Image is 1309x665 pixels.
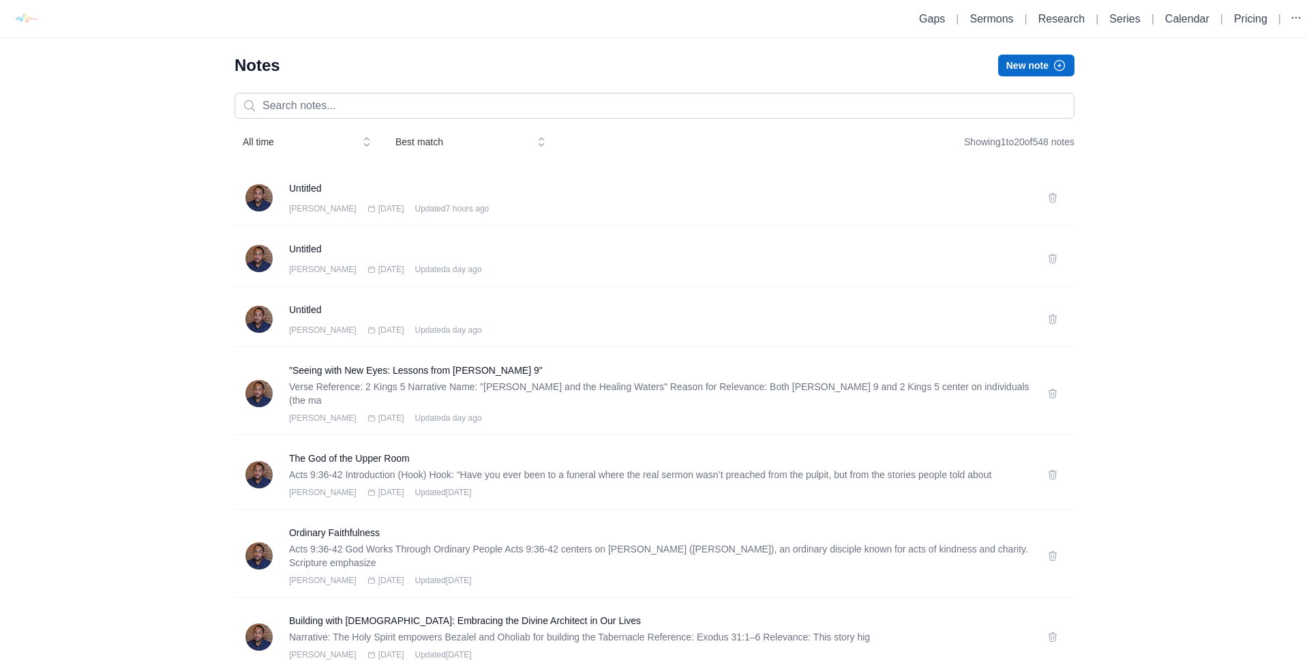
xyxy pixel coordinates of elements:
[1019,11,1033,27] li: |
[235,130,379,154] button: All time
[289,242,1031,256] a: Untitled
[1090,11,1104,27] li: |
[289,649,357,660] span: [PERSON_NAME]
[415,487,471,498] span: Updated [DATE]
[415,264,481,275] span: Updated a day ago
[245,306,273,333] img: Phillip Burch
[289,181,1031,195] a: Untitled
[378,325,404,336] span: [DATE]
[415,413,481,424] span: Updated a day ago
[245,542,273,570] img: Phillip Burch
[243,135,352,149] span: All time
[919,13,945,25] a: Gaps
[289,380,1031,407] p: Verse Reference: 2 Kings 5 Narrative Name: "[PERSON_NAME] and the Healing Waters" Reason for Rele...
[235,93,1074,119] input: Search notes...
[1273,11,1287,27] li: |
[378,649,404,660] span: [DATE]
[289,614,1031,627] a: Building with [DEMOGRAPHIC_DATA]: Embracing the Divine Architect in Our Lives
[378,264,404,275] span: [DATE]
[415,325,481,336] span: Updated a day ago
[289,575,357,586] span: [PERSON_NAME]
[245,461,273,488] img: Phillip Burch
[245,623,273,651] img: Phillip Burch
[395,135,526,149] span: Best match
[1165,13,1209,25] a: Calendar
[970,13,1014,25] a: Sermons
[289,264,357,275] span: [PERSON_NAME]
[245,380,273,407] img: Phillip Burch
[1215,11,1229,27] li: |
[245,245,273,272] img: Phillip Burch
[415,203,489,214] span: Updated 7 hours ago
[235,55,280,76] h1: Notes
[289,203,357,214] span: [PERSON_NAME]
[378,487,404,498] span: [DATE]
[289,325,357,336] span: [PERSON_NAME]
[415,575,471,586] span: Updated [DATE]
[289,413,357,424] span: [PERSON_NAME]
[378,575,404,586] span: [DATE]
[378,413,404,424] span: [DATE]
[1234,13,1267,25] a: Pricing
[950,11,964,27] li: |
[998,55,1074,76] button: New note
[1038,13,1085,25] a: Research
[10,3,41,34] img: logo
[1109,13,1140,25] a: Series
[1146,11,1160,27] li: |
[289,452,1031,465] a: The God of the Upper Room
[387,130,554,154] button: Best match
[289,487,357,498] span: [PERSON_NAME]
[289,364,1031,377] a: "Seeing with New Eyes: Lessons from [PERSON_NAME] 9"
[964,130,1074,154] div: Showing 1 to 20 of 548 notes
[289,542,1031,570] p: Acts 9:36-42 God Works Through Ordinary People Acts 9:36-42 centers on [PERSON_NAME] ([PERSON_NAM...
[415,649,471,660] span: Updated [DATE]
[289,526,1031,540] a: Ordinary Faithfulness
[289,303,1031,316] a: Untitled
[289,468,1031,482] p: Acts 9:36-42 Introduction (Hook) Hook: “Have you ever been to a funeral where the real sermon was...
[289,630,1031,644] p: Narrative: The Holy Spirit empowers Bezalel and Oholiab for building the Tabernacle Reference: Ex...
[378,203,404,214] span: [DATE]
[245,184,273,211] img: Phillip Burch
